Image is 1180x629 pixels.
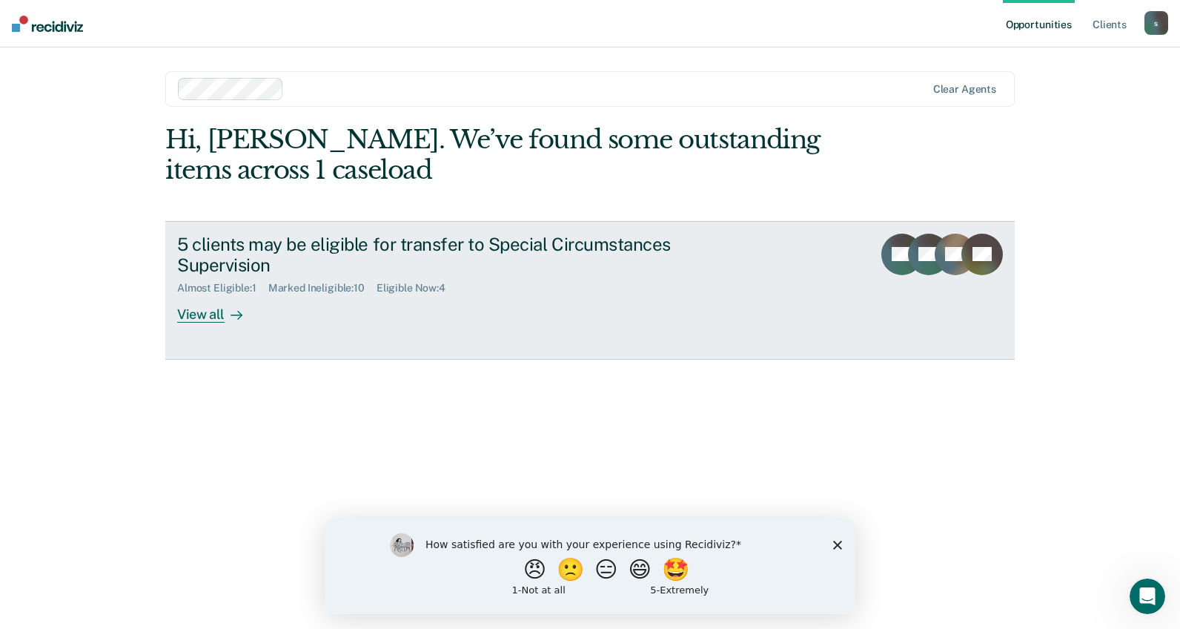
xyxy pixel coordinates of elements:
iframe: Survey by Kim from Recidiviz [325,518,855,614]
div: Hi, [PERSON_NAME]. We’ve found some outstanding items across 1 caseload [165,125,845,185]
div: View all [177,294,260,323]
a: 5 clients may be eligible for transfer to Special Circumstances SupervisionAlmost Eligible:1Marke... [165,221,1015,360]
div: 5 clients may be eligible for transfer to Special Circumstances Supervision [177,234,697,277]
div: Eligible Now : 4 [377,282,457,294]
img: Recidiviz [12,16,83,32]
button: s [1144,11,1168,35]
div: Clear agents [933,83,996,96]
iframe: Intercom live chat [1130,579,1165,614]
div: Marked Ineligible : 10 [268,282,377,294]
div: Almost Eligible : 1 [177,282,268,294]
